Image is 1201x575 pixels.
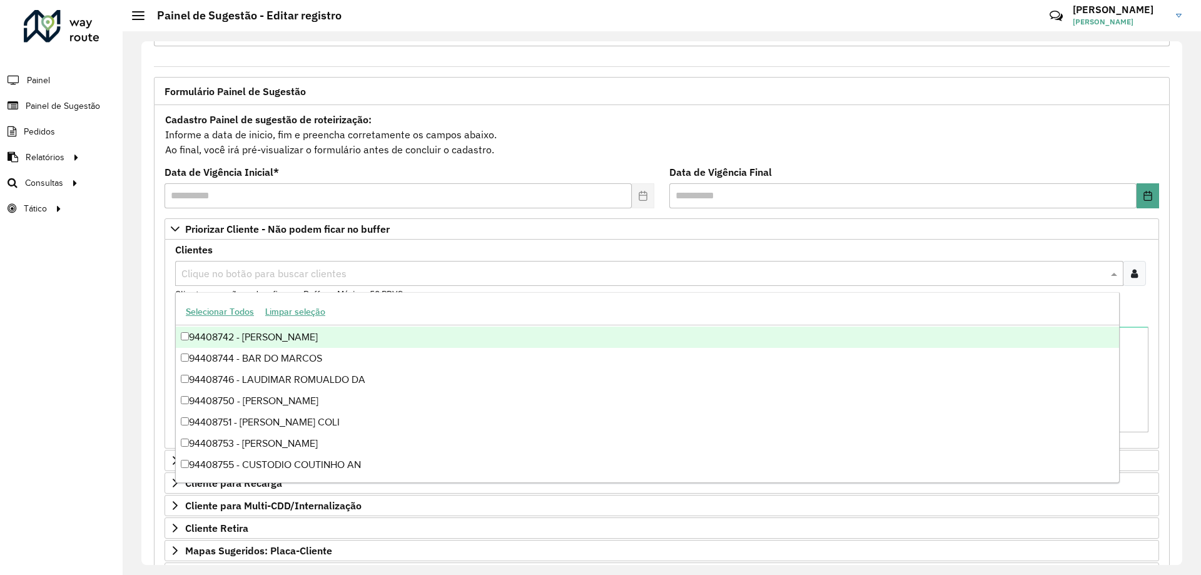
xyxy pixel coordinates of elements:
div: 94408753 - [PERSON_NAME] [176,433,1119,454]
span: Formulário Painel de Sugestão [165,86,306,96]
strong: Cadastro Painel de sugestão de roteirização: [165,113,372,126]
div: Priorizar Cliente - Não podem ficar no buffer [165,240,1159,449]
a: Priorizar Cliente - Não podem ficar no buffer [165,218,1159,240]
ng-dropdown-panel: Options list [175,292,1120,483]
span: Painel [27,74,50,87]
div: Informe a data de inicio, fim e preencha corretamente os campos abaixo. Ao final, você irá pré-vi... [165,111,1159,158]
span: [PERSON_NAME] [1073,16,1167,28]
span: Tático [24,202,47,215]
span: Painel de Sugestão [26,99,100,113]
span: Mapas Sugeridos: Placa-Cliente [185,546,332,556]
span: Consultas [25,176,63,190]
span: Cliente para Recarga [185,478,282,488]
a: Mapas Sugeridos: Placa-Cliente [165,540,1159,561]
label: Data de Vigência Final [669,165,772,180]
div: 94408744 - BAR DO MARCOS [176,348,1119,369]
div: 94408750 - [PERSON_NAME] [176,390,1119,412]
button: Limpar seleção [260,302,331,322]
label: Clientes [175,242,213,257]
button: Choose Date [1137,183,1159,208]
h3: [PERSON_NAME] [1073,4,1167,16]
small: Clientes que não podem ficar no Buffer – Máximo 50 PDVS [175,288,403,300]
span: Relatórios [26,151,64,164]
a: Preservar Cliente - Devem ficar no buffer, não roteirizar [165,450,1159,471]
span: Priorizar Cliente - Não podem ficar no buffer [185,224,390,234]
div: 94408755 - CUSTODIO COUTINHO AN [176,454,1119,476]
span: Pedidos [24,125,55,138]
a: Cliente para Multi-CDD/Internalização [165,495,1159,516]
div: 94408751 - [PERSON_NAME] COLI [176,412,1119,433]
span: Cliente para Multi-CDD/Internalização [185,501,362,511]
h2: Painel de Sugestão - Editar registro [144,9,342,23]
span: Cliente Retira [185,523,248,533]
label: Data de Vigência Inicial [165,165,279,180]
button: Selecionar Todos [180,302,260,322]
a: Cliente para Recarga [165,472,1159,494]
a: Contato Rápido [1043,3,1070,29]
div: 94408742 - [PERSON_NAME] [176,327,1119,348]
div: 94408746 - LAUDIMAR ROMUALDO DA [176,369,1119,390]
a: Cliente Retira [165,517,1159,539]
